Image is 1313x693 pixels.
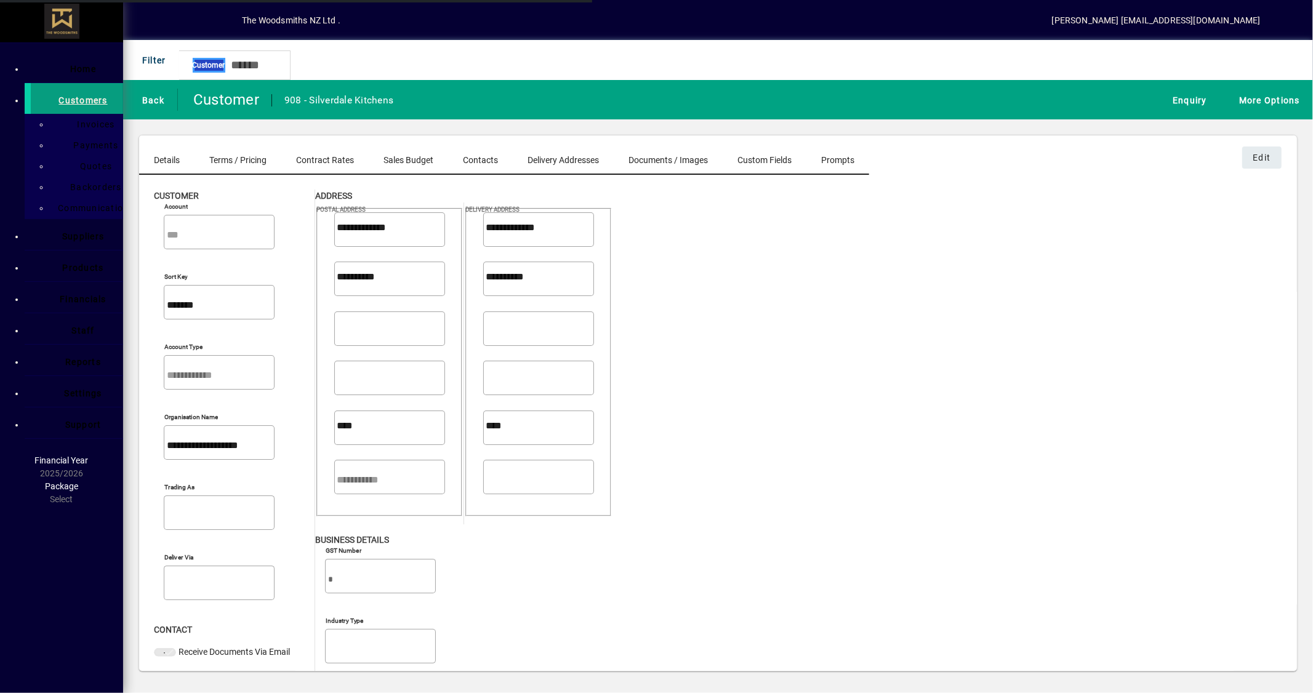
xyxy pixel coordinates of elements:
span: Contacts [463,156,498,164]
button: Add [163,9,203,31]
span: Package [45,481,78,491]
button: Edit [1242,146,1282,169]
mat-label: Trading as [164,483,195,491]
div: Customer [187,90,259,110]
div: [PERSON_NAME] [EMAIL_ADDRESS][DOMAIN_NAME] [1052,10,1261,30]
span: Reports [65,357,101,367]
a: Backorders [55,177,123,198]
span: Address [315,191,352,201]
button: Filter [133,49,169,71]
span: Contact [154,625,192,635]
span: Invoices [70,119,115,129]
a: Home [31,52,123,82]
a: Financials [31,282,123,313]
span: Financial Year [35,455,89,465]
span: Details [154,156,180,164]
a: Products [31,250,123,281]
a: Reports [31,345,123,375]
a: Settings [31,376,123,407]
a: Communications [55,198,123,218]
span: Terms / Pricing [209,156,267,164]
span: Customer [154,191,199,201]
span: Custom Fields [737,156,792,164]
button: Profile [203,9,242,31]
a: Customers [25,83,123,114]
span: Settings [65,388,102,398]
mat-label: Industry type [326,617,364,624]
a: View on map [300,204,319,224]
span: Home [70,64,96,74]
span: Suppliers [62,231,104,241]
span: Staff [71,326,94,335]
div: The Woodsmiths NZ Ltd . [242,10,340,30]
span: Financials [60,294,106,304]
span: Prompts [821,156,854,164]
span: Communications [50,203,134,213]
span: Support [65,420,102,430]
span: Contract Rates [296,156,354,164]
span: Sales Budget [383,156,433,164]
span: Documents / Images [628,156,708,164]
span: Customer [193,58,225,73]
a: Payments [55,135,123,156]
a: Staff [31,313,123,344]
span: Payments [66,140,119,150]
span: Business details [315,535,389,545]
mat-label: Organisation name [164,413,218,420]
button: More Options [1230,89,1303,111]
button: Back [133,89,167,111]
span: Enquiry [1166,90,1207,110]
span: Edit [1253,148,1271,167]
span: Receive Documents Via Email [179,647,290,657]
span: Customers [58,95,107,105]
div: 908 - Silverdale Kitchens [284,90,393,110]
span: Backorders [63,182,122,192]
span: More Options [1233,90,1300,110]
button: Enquiry [1163,89,1210,111]
a: Suppliers [31,219,123,250]
span: Back [136,90,164,110]
a: View on map [449,204,468,224]
a: Invoices [55,114,123,135]
mat-label: GST Number [326,547,362,554]
span: Products [63,263,104,273]
span: Filter [136,50,166,70]
app-page-header-button: Back [123,89,178,111]
a: Knowledge Base [1273,2,1298,42]
a: Support [31,407,123,438]
mat-label: Deliver via [164,553,193,561]
span: Quotes [73,161,113,171]
span: Delivery Addresses [528,156,599,164]
mat-label: Account Type [164,343,203,350]
a: Quotes [55,156,123,177]
mat-label: Sort key [164,273,188,280]
mat-label: Account [164,202,188,210]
